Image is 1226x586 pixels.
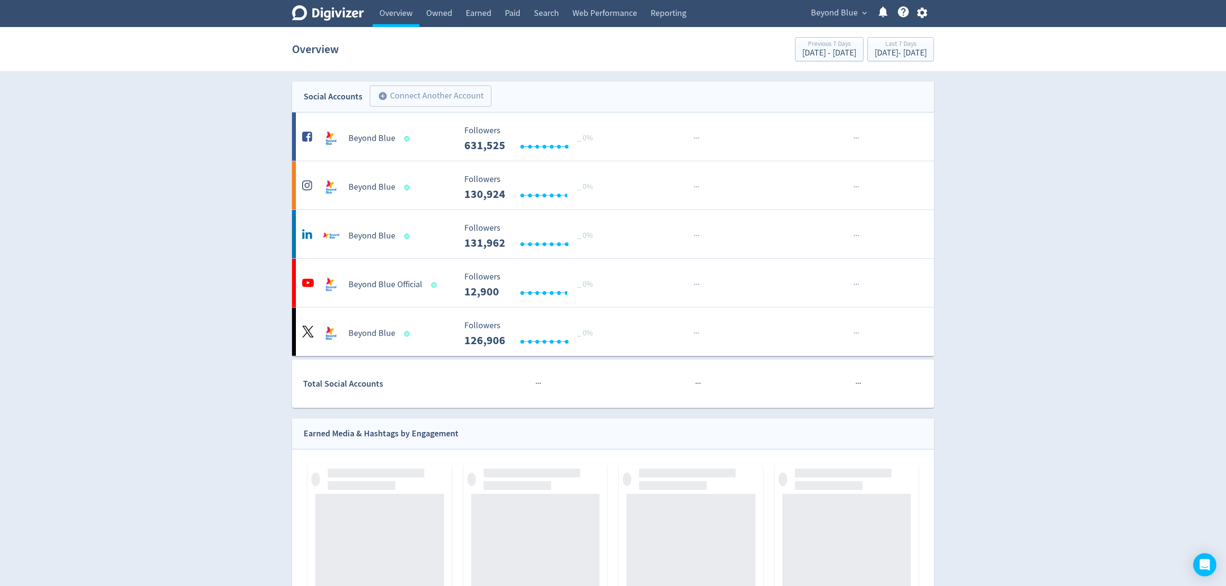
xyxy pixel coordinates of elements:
a: Connect Another Account [362,87,491,107]
span: · [699,377,701,390]
span: · [694,279,696,291]
span: · [697,132,699,144]
span: _ 0% [577,279,593,289]
span: Data last synced: 20 Aug 2025, 10:02pm (AEST) [432,282,440,288]
span: · [696,279,697,291]
span: · [697,181,699,193]
svg: Followers --- [460,321,604,347]
h5: Beyond Blue [348,230,395,242]
span: · [697,377,699,390]
span: · [853,279,855,291]
span: · [857,279,859,291]
div: [DATE] - [DATE] [802,49,856,57]
span: · [853,230,855,242]
img: Beyond Blue Official undefined [321,275,341,294]
span: Beyond Blue [811,5,858,21]
span: · [694,181,696,193]
span: _ 0% [577,328,593,338]
span: · [694,230,696,242]
div: Total Social Accounts [303,377,457,391]
svg: Followers --- [460,223,604,249]
button: Beyond Blue [808,5,869,21]
h5: Beyond Blue [348,181,395,193]
span: · [855,279,857,291]
span: · [855,377,857,390]
span: · [857,132,859,144]
svg: Followers --- [460,272,604,298]
span: · [696,181,697,193]
span: · [857,327,859,339]
a: Beyond Blue undefinedBeyond Blue Followers --- _ 0% Followers 631,525 ······ [292,112,934,161]
span: · [853,181,855,193]
div: Last 7 Days [875,41,927,49]
img: Beyond Blue undefined [321,129,341,148]
span: · [855,132,857,144]
button: Connect Another Account [370,85,491,107]
span: _ 0% [577,133,593,143]
svg: Followers --- [460,175,604,200]
span: _ 0% [577,182,593,192]
span: Data last synced: 21 Aug 2025, 5:02am (AEST) [404,234,413,239]
span: · [697,230,699,242]
a: Beyond Blue Official undefinedBeyond Blue Official Followers --- _ 0% Followers 12,900 ······ [292,259,934,307]
span: · [539,377,541,390]
div: Social Accounts [304,90,362,104]
span: · [857,181,859,193]
span: · [859,377,861,390]
h5: Beyond Blue [348,133,395,144]
span: _ 0% [577,231,593,240]
button: Last 7 Days[DATE]- [DATE] [867,37,934,61]
span: · [535,377,537,390]
span: · [696,230,697,242]
span: Data last synced: 20 Aug 2025, 4:02pm (AEST) [404,136,413,141]
span: Data last synced: 20 Aug 2025, 8:01pm (AEST) [404,331,413,336]
img: Beyond Blue undefined [321,324,341,343]
span: · [857,377,859,390]
button: Previous 7 Days[DATE] - [DATE] [795,37,864,61]
span: · [857,230,859,242]
span: add_circle [378,91,388,101]
svg: Followers --- [460,126,604,152]
span: · [855,181,857,193]
img: Beyond Blue undefined [321,226,341,246]
span: · [695,377,697,390]
h5: Beyond Blue [348,328,395,339]
h1: Overview [292,34,339,65]
span: · [696,132,697,144]
div: Open Intercom Messenger [1193,553,1216,576]
span: · [853,132,855,144]
span: · [697,327,699,339]
div: [DATE] - [DATE] [875,49,927,57]
span: · [697,279,699,291]
span: · [694,132,696,144]
span: · [855,327,857,339]
img: Beyond Blue undefined [321,178,341,197]
div: Previous 7 Days [802,41,856,49]
span: · [537,377,539,390]
a: Beyond Blue undefinedBeyond Blue Followers --- _ 0% Followers 131,962 ······ [292,210,934,258]
div: Earned Media & Hashtags by Engagement [304,427,459,441]
span: · [696,327,697,339]
span: · [694,327,696,339]
a: Beyond Blue undefinedBeyond Blue Followers --- _ 0% Followers 130,924 ······ [292,161,934,209]
a: Beyond Blue undefinedBeyond Blue Followers --- _ 0% Followers 126,906 ······ [292,307,934,356]
span: · [855,230,857,242]
span: expand_more [860,9,869,17]
span: · [853,327,855,339]
h5: Beyond Blue Official [348,279,422,291]
span: Data last synced: 21 Aug 2025, 5:02am (AEST) [404,185,413,190]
